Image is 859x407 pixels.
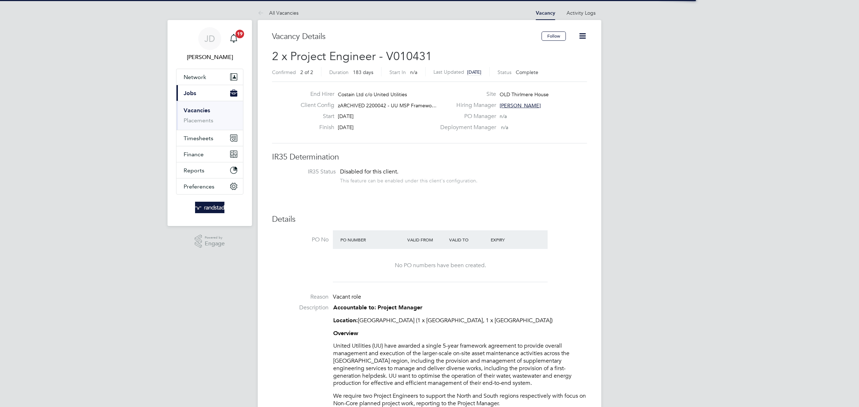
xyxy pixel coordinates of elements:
span: [DATE] [338,113,354,119]
span: 2 x Project Engineer - V010431 [272,49,432,63]
a: Powered byEngage [195,235,225,248]
p: [GEOGRAPHIC_DATA] (1 x [GEOGRAPHIC_DATA], 1 x [GEOGRAPHIC_DATA]) [333,317,587,324]
span: 19 [236,30,244,38]
label: PO Manager [436,113,496,120]
strong: Project Manager [378,304,422,311]
button: Network [176,69,243,85]
span: Jobs [184,90,196,97]
span: Costain Ltd c/o United Utilities [338,91,407,98]
label: Site [436,90,496,98]
span: Finance [184,151,204,158]
h3: IR35 Determination [272,152,587,162]
a: Vacancies [184,107,210,114]
label: IR35 Status [279,168,336,176]
div: Valid To [447,233,489,246]
span: n/a [501,124,508,131]
a: JD[PERSON_NAME] [176,27,243,62]
label: PO No [272,236,329,244]
span: Preferences [184,183,214,190]
label: Description [272,304,329,312]
button: Jobs [176,85,243,101]
span: Network [184,74,206,80]
span: [PERSON_NAME] [500,102,541,109]
h3: Details [272,214,587,225]
span: n/a [500,113,507,119]
label: Last Updated [433,69,464,75]
div: This feature can be enabled under this client's configuration. [340,176,477,184]
span: [DATE] [338,124,354,131]
a: Vacancy [536,10,555,16]
span: OLD Thirlmere House [500,91,549,98]
span: Vacant role [333,293,361,300]
span: Complete [516,69,538,75]
h3: Vacancy Details [272,31,542,42]
label: Start In [389,69,406,75]
span: Jacob Donaldson [176,53,243,62]
span: Timesheets [184,135,213,142]
img: randstad-logo-retina.png [195,202,225,213]
div: PO Number [339,233,406,246]
a: Placements [184,117,213,124]
label: Status [498,69,511,75]
nav: Main navigation [168,20,252,226]
div: Valid From [406,233,447,246]
span: 183 days [353,69,373,75]
span: Engage [205,241,225,247]
button: Timesheets [176,130,243,146]
span: 2 of 2 [300,69,313,75]
span: zARCHIVED 2200042 - UU MSP Framewo… [338,102,437,109]
strong: Location: [333,317,358,324]
span: [DATE] [467,69,481,75]
label: End Hirer [295,90,334,98]
div: Jobs [176,101,243,130]
label: Finish [295,124,334,131]
div: Expiry [489,233,531,246]
label: Duration [329,69,349,75]
label: Client Config [295,102,334,109]
button: Preferences [176,178,243,194]
label: Deployment Manager [436,124,496,131]
button: Follow [542,31,566,41]
label: Reason [272,293,329,301]
label: Hiring Manager [436,102,496,109]
label: Confirmed [272,69,296,75]
strong: Accountable to: [333,304,376,311]
span: Disabled for this client. [340,168,398,175]
a: Activity Logs [567,10,596,16]
a: Go to home page [176,202,243,213]
span: n/a [410,69,417,75]
strong: Overview [333,330,358,337]
button: Reports [176,162,243,178]
span: Powered by [205,235,225,241]
p: United Utilities (UU) have awarded a single 5-year framework agreement to provide overall managem... [333,342,587,387]
a: All Vacancies [258,10,299,16]
span: Reports [184,167,204,174]
span: JD [204,34,215,43]
a: 19 [227,27,241,50]
label: Start [295,113,334,120]
div: No PO numbers have been created. [340,262,540,269]
button: Finance [176,146,243,162]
